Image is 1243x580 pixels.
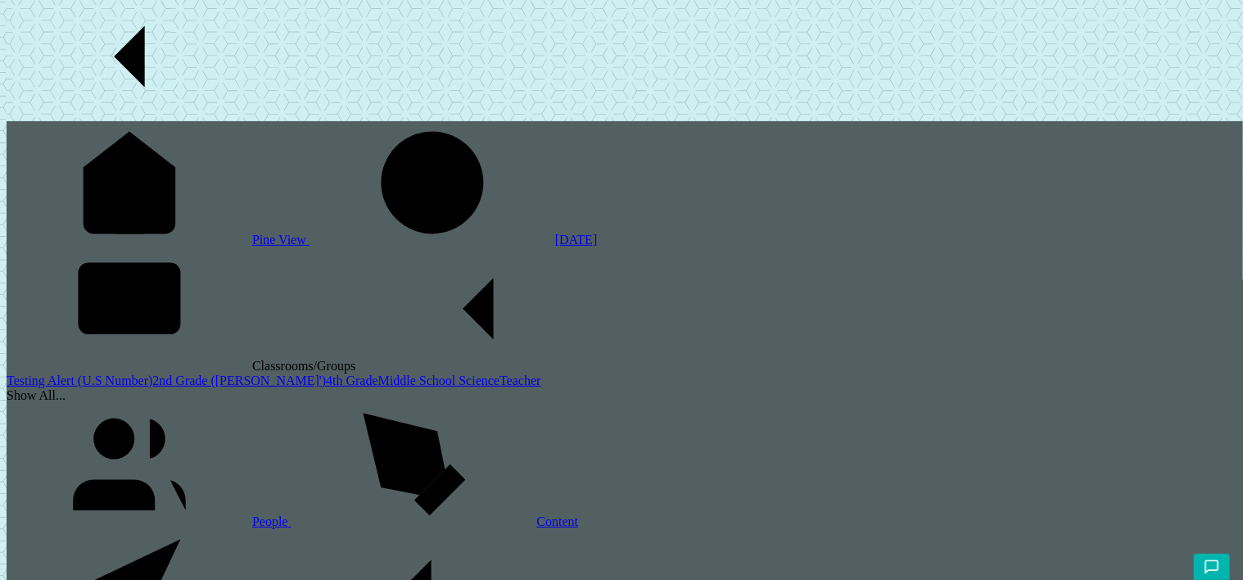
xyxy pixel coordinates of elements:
span: Pine View [252,233,310,247]
a: Pine View [7,233,310,247]
a: 4th Grade [326,374,378,387]
div: Show All... [7,388,1243,403]
span: [DATE] [555,233,598,247]
span: Classrooms/Groups [252,359,601,373]
span: Content [537,514,579,528]
a: 2nd Grade ([PERSON_NAME]') [152,374,326,387]
a: People [7,514,292,528]
a: Teacher [499,374,540,387]
a: Content [292,514,579,528]
span: People [252,514,292,528]
a: [DATE] [310,233,598,247]
a: Middle School Science [378,374,499,387]
a: Testing Alert (U.S Number) [7,374,152,387]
